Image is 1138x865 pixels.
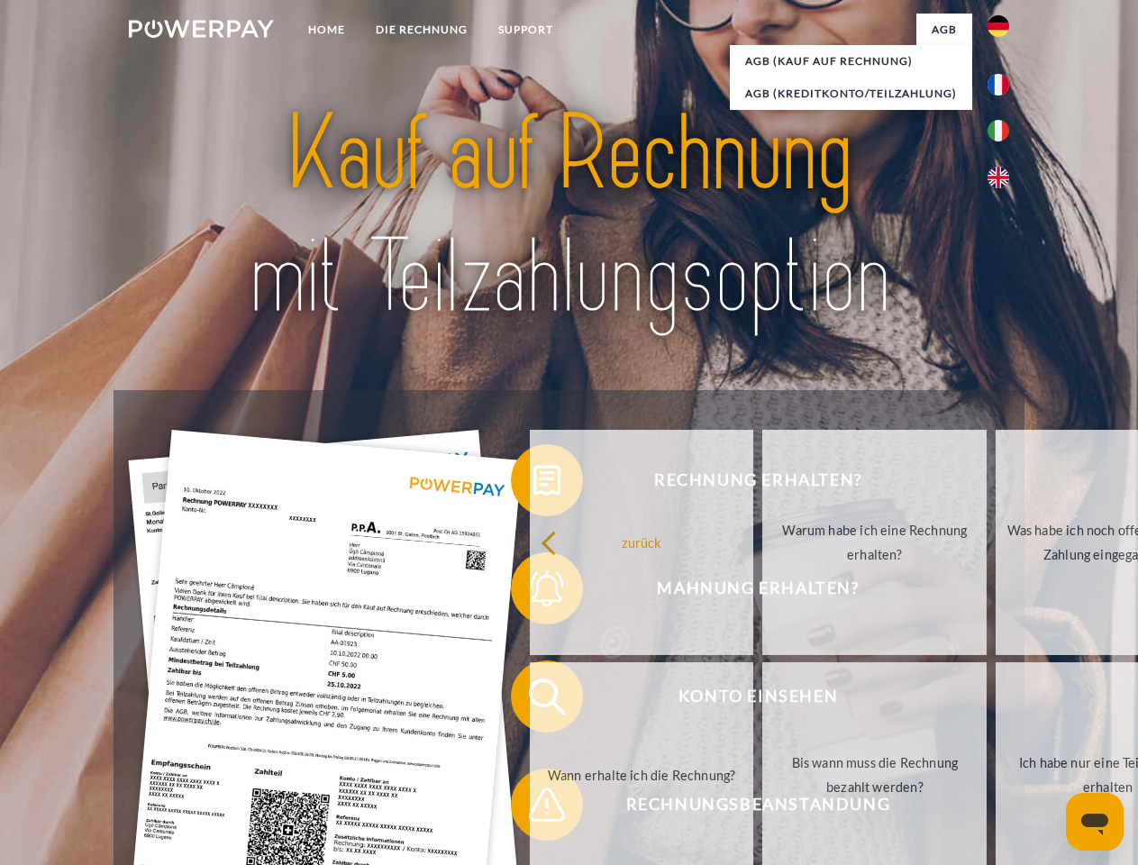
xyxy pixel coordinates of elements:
a: DIE RECHNUNG [360,14,483,46]
a: Home [293,14,360,46]
div: Bis wann muss die Rechnung bezahlt werden? [773,751,976,799]
button: Mahnung erhalten? [511,552,979,624]
img: fr [988,74,1009,96]
button: Rechnung erhalten? [511,444,979,516]
a: AGB (Kreditkonto/Teilzahlung) [730,77,972,110]
img: de [988,15,1009,37]
a: agb [916,14,972,46]
a: SUPPORT [483,14,569,46]
a: AGB (Kauf auf Rechnung) [730,45,972,77]
div: Wann erhalte ich die Rechnung? [541,762,743,787]
img: logo-powerpay-white.svg [129,20,274,38]
img: it [988,120,1009,141]
div: zurück [541,530,743,554]
iframe: Schaltfläche zum Öffnen des Messaging-Fensters [1066,793,1124,851]
button: Rechnungsbeanstandung [511,769,979,841]
div: Warum habe ich eine Rechnung erhalten? [773,518,976,567]
img: title-powerpay_de.svg [172,86,966,345]
button: Konto einsehen [511,660,979,733]
img: en [988,167,1009,188]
